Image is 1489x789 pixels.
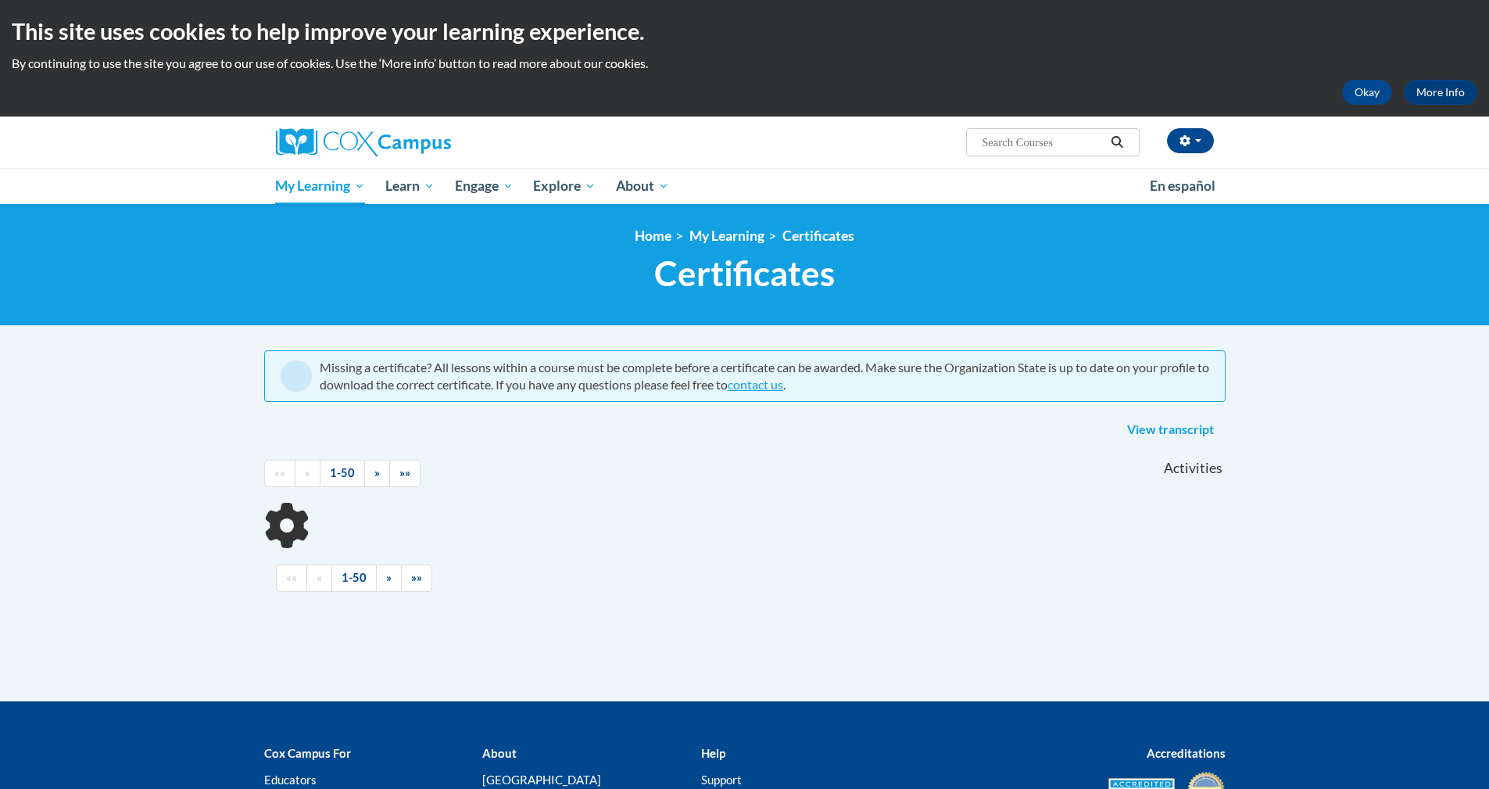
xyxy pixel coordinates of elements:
[375,168,445,204] a: Learn
[1150,178,1215,194] span: En español
[389,460,421,487] a: End
[1147,746,1226,760] b: Accreditations
[306,565,332,592] a: Previous
[1140,170,1226,203] a: En español
[331,565,377,592] a: 1-50
[411,571,422,584] span: »»
[12,16,1477,47] h2: This site uses cookies to help improve your learning experience.
[689,228,764,244] a: My Learning
[374,466,380,479] span: »
[1164,460,1222,477] span: Activities
[616,177,669,195] span: About
[276,565,307,592] a: Begining
[455,177,514,195] span: Engage
[286,571,297,584] span: ««
[266,168,376,204] a: My Learning
[295,460,320,487] a: Previous
[701,746,725,760] b: Help
[385,177,435,195] span: Learn
[276,128,573,156] a: Cox Campus
[12,55,1477,72] p: By continuing to use the site you agree to our use of cookies. Use the ‘More info’ button to read...
[276,128,451,156] img: Cox Campus
[1115,418,1226,443] a: View transcript
[264,460,295,487] a: Begining
[275,177,365,195] span: My Learning
[728,377,783,392] a: contact us
[635,228,671,244] a: Home
[305,466,310,479] span: «
[386,571,392,584] span: »
[523,168,606,204] a: Explore
[782,228,854,244] a: Certificates
[317,571,322,584] span: «
[1342,80,1392,105] button: Okay
[376,565,402,592] a: Next
[1105,133,1129,152] button: Search
[364,460,390,487] a: Next
[401,565,432,592] a: End
[482,773,601,787] a: [GEOGRAPHIC_DATA]
[533,177,596,195] span: Explore
[654,253,835,294] span: Certificates
[445,168,524,204] a: Engage
[482,746,517,760] b: About
[980,133,1105,152] input: Search Courses
[264,773,317,787] a: Educators
[252,168,1237,204] div: Main menu
[1404,80,1477,105] a: More Info
[701,773,742,787] a: Support
[320,359,1209,393] div: Missing a certificate? All lessons within a course must be complete before a certificate can be a...
[399,466,410,479] span: »»
[320,460,365,487] a: 1-50
[264,746,351,760] b: Cox Campus For
[274,466,285,479] span: ««
[606,168,679,204] a: About
[1167,128,1214,153] button: Account Settings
